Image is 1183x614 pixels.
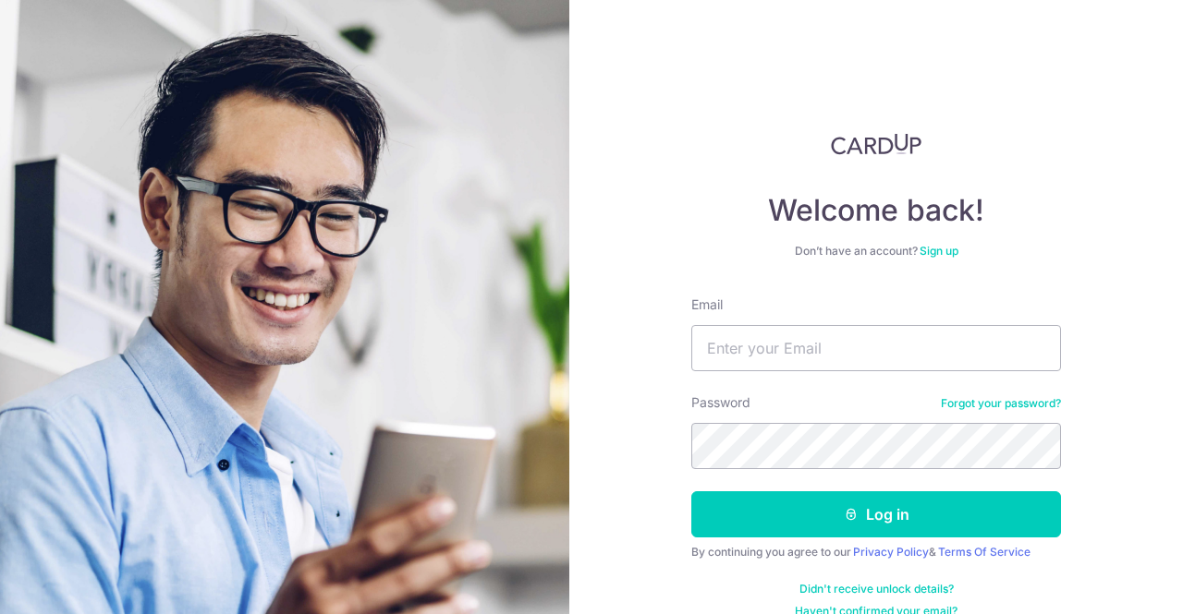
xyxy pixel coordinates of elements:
[691,192,1061,229] h4: Welcome back!
[941,396,1061,411] a: Forgot your password?
[691,491,1061,537] button: Log in
[691,393,750,412] label: Password
[691,295,723,314] label: Email
[691,325,1061,371] input: Enter your Email
[691,244,1061,259] div: Don’t have an account?
[691,545,1061,560] div: By continuing you agree to our &
[831,133,921,155] img: CardUp Logo
[853,545,929,559] a: Privacy Policy
[938,545,1031,559] a: Terms Of Service
[799,582,954,596] a: Didn't receive unlock details?
[920,244,958,258] a: Sign up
